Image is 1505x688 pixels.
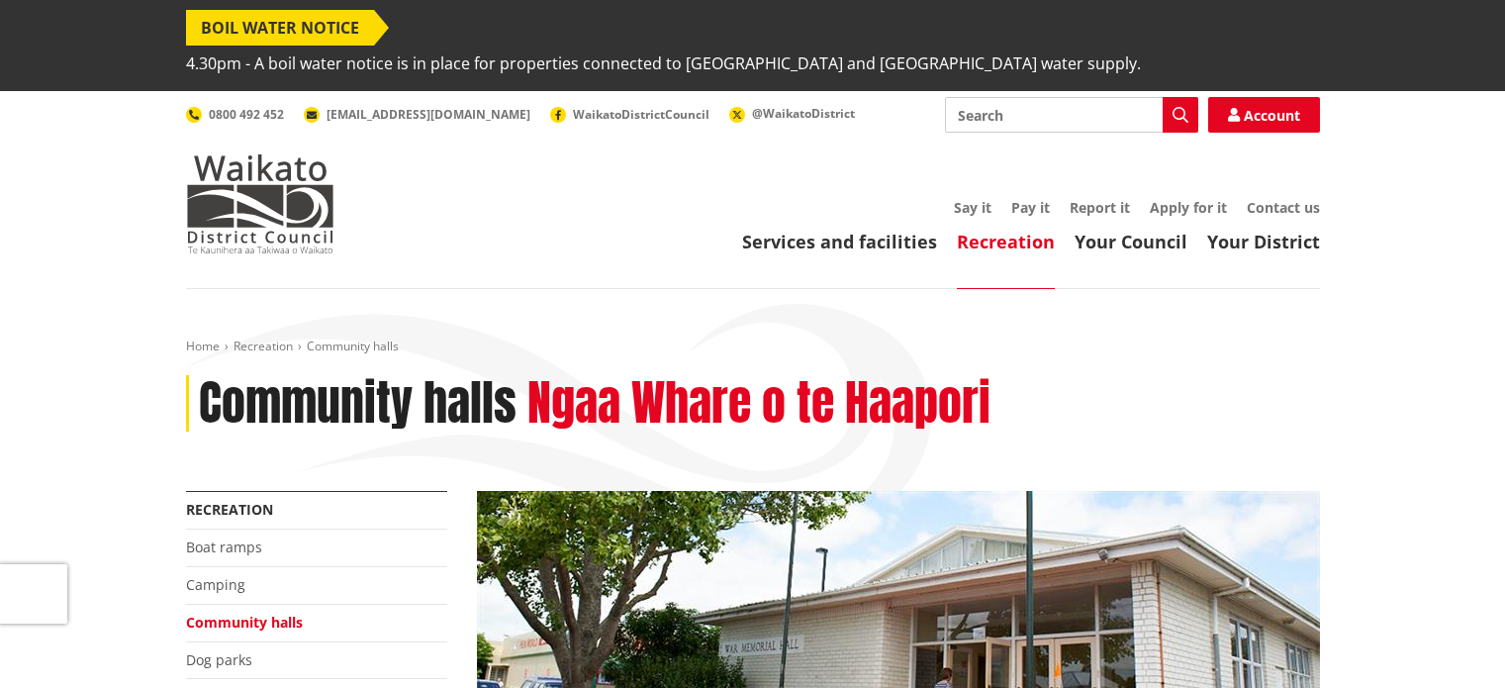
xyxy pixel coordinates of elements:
[1207,230,1320,253] a: Your District
[1247,198,1320,217] a: Contact us
[742,230,937,253] a: Services and facilities
[1150,198,1227,217] a: Apply for it
[1070,198,1130,217] a: Report it
[954,198,991,217] a: Say it
[527,375,990,433] h2: Ngaa Whare o te Haapori
[186,538,262,556] a: Boat ramps
[729,105,855,122] a: @WaikatoDistrict
[573,106,709,123] span: WaikatoDistrictCouncil
[304,106,530,123] a: [EMAIL_ADDRESS][DOMAIN_NAME]
[186,500,273,519] a: Recreation
[186,106,284,123] a: 0800 492 452
[1208,97,1320,133] a: Account
[957,230,1055,253] a: Recreation
[186,650,252,669] a: Dog parks
[550,106,709,123] a: WaikatoDistrictCouncil
[752,105,855,122] span: @WaikatoDistrict
[1011,198,1050,217] a: Pay it
[186,338,220,354] a: Home
[186,575,245,594] a: Camping
[186,613,303,632] a: Community halls
[186,46,1141,81] span: 4.30pm - A boil water notice is in place for properties connected to [GEOGRAPHIC_DATA] and [GEOGR...
[234,338,293,354] a: Recreation
[209,106,284,123] span: 0800 492 452
[199,375,517,433] h1: Community halls
[186,154,334,253] img: Waikato District Council - Te Kaunihera aa Takiwaa o Waikato
[307,338,399,354] span: Community halls
[1075,230,1187,253] a: Your Council
[327,106,530,123] span: [EMAIL_ADDRESS][DOMAIN_NAME]
[186,339,1320,355] nav: breadcrumb
[186,10,374,46] span: BOIL WATER NOTICE
[945,97,1198,133] input: Search input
